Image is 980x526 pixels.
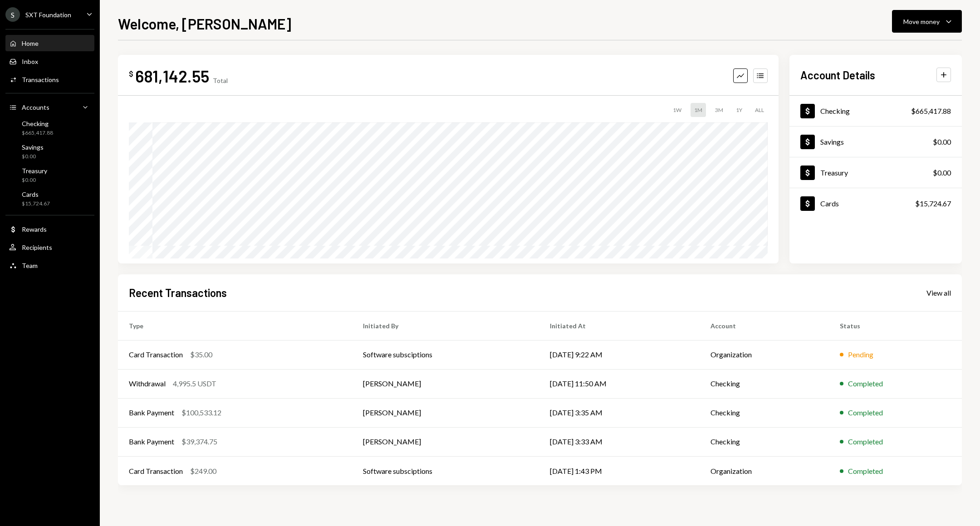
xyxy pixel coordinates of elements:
[848,466,883,477] div: Completed
[820,168,848,177] div: Treasury
[118,15,291,33] h1: Welcome, [PERSON_NAME]
[933,167,951,178] div: $0.00
[22,167,47,175] div: Treasury
[800,68,875,83] h2: Account Details
[129,378,166,389] div: Withdrawal
[5,7,20,22] div: S
[789,96,962,126] a: Checking$665,417.88
[22,244,52,251] div: Recipients
[129,407,174,418] div: Bank Payment
[181,436,217,447] div: $39,374.75
[352,398,539,427] td: [PERSON_NAME]
[25,11,71,19] div: SXT Foundation
[732,103,746,117] div: 1Y
[700,398,829,427] td: Checking
[22,153,44,161] div: $0.00
[22,120,53,127] div: Checking
[711,103,727,117] div: 3M
[848,436,883,447] div: Completed
[5,141,94,162] a: Savings$0.00
[848,378,883,389] div: Completed
[539,456,700,485] td: [DATE] 1:43 PM
[190,466,216,477] div: $249.00
[22,262,38,269] div: Team
[5,188,94,209] a: Cards$15,724.67
[789,127,962,157] a: Savings$0.00
[352,311,539,340] th: Initiated By
[135,66,209,86] div: 681,142.55
[5,53,94,69] a: Inbox
[181,407,221,418] div: $100,533.12
[22,103,49,111] div: Accounts
[118,311,352,340] th: Type
[5,257,94,273] a: Team
[129,466,183,477] div: Card Transaction
[911,106,951,117] div: $665,417.88
[352,427,539,456] td: [PERSON_NAME]
[173,378,216,389] div: 4,995.5 USDT
[22,143,44,151] div: Savings
[352,369,539,398] td: [PERSON_NAME]
[892,10,962,33] button: Move money
[700,340,829,369] td: Organization
[190,349,212,360] div: $35.00
[700,427,829,456] td: Checking
[789,157,962,188] a: Treasury$0.00
[22,58,38,65] div: Inbox
[129,436,174,447] div: Bank Payment
[691,103,706,117] div: 1M
[539,340,700,369] td: [DATE] 9:22 AM
[539,369,700,398] td: [DATE] 11:50 AM
[789,188,962,219] a: Cards$15,724.67
[829,311,962,340] th: Status
[700,456,829,485] td: Organization
[669,103,685,117] div: 1W
[539,311,700,340] th: Initiated At
[5,117,94,139] a: Checking$665,417.88
[539,427,700,456] td: [DATE] 3:33 AM
[352,340,539,369] td: Software subsciptions
[848,349,873,360] div: Pending
[22,190,50,198] div: Cards
[129,285,227,300] h2: Recent Transactions
[352,456,539,485] td: Software subsciptions
[751,103,768,117] div: ALL
[5,35,94,51] a: Home
[5,71,94,88] a: Transactions
[22,129,53,137] div: $665,417.88
[926,287,951,297] a: View all
[915,198,951,209] div: $15,724.67
[539,398,700,427] td: [DATE] 3:35 AM
[22,76,59,83] div: Transactions
[129,349,183,360] div: Card Transaction
[22,200,50,208] div: $15,724.67
[933,136,951,147] div: $0.00
[22,225,47,233] div: Rewards
[700,311,829,340] th: Account
[22,39,39,47] div: Home
[5,164,94,186] a: Treasury$0.00
[213,77,228,84] div: Total
[820,137,844,146] div: Savings
[129,69,133,78] div: $
[903,17,940,26] div: Move money
[5,221,94,237] a: Rewards
[820,199,839,208] div: Cards
[22,176,47,184] div: $0.00
[5,239,94,255] a: Recipients
[848,407,883,418] div: Completed
[700,369,829,398] td: Checking
[5,99,94,115] a: Accounts
[820,107,850,115] div: Checking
